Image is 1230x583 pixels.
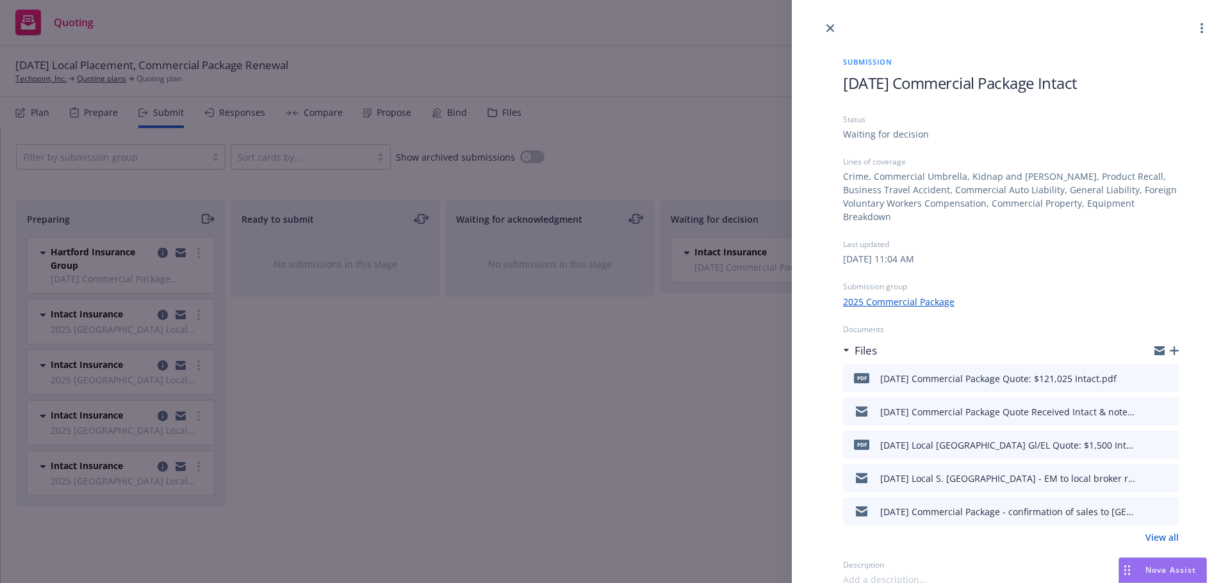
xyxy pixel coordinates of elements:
[854,373,869,383] span: pdf
[1162,470,1174,486] button: preview file
[1162,404,1174,419] button: preview file
[1162,504,1174,519] button: preview file
[1142,504,1152,519] button: download file
[880,505,1136,518] div: [DATE] Commercial Package - confirmation of sales to [GEOGRAPHIC_DATA]msg
[880,472,1136,485] div: [DATE] Local S. [GEOGRAPHIC_DATA] - EM to local broker requesting invoice.msg
[843,170,1179,223] div: Crime, Commercial Umbrella, Kidnap and [PERSON_NAME], Product Recall, Business Travel Accident, C...
[1162,437,1174,452] button: preview file
[843,114,1179,125] div: Status
[1119,557,1207,583] button: Nova Assist
[843,252,914,266] div: [DATE] 11:04 AM
[1142,437,1152,452] button: download file
[843,295,955,308] a: 2025 Commercial Package
[843,72,1078,93] span: [DATE] Commercial Package Intact
[843,559,1179,570] div: Description
[843,156,1179,167] div: Lines of coverage
[1162,371,1174,386] button: preview file
[843,239,1179,250] div: Last updated
[1142,470,1152,486] button: download file
[854,440,869,449] span: pdf
[1194,20,1209,36] a: more
[843,342,877,359] div: Files
[843,324,1179,335] div: Documents
[843,56,1179,67] span: Submission
[843,127,929,141] div: Waiting for decision
[1142,404,1152,419] button: download file
[1145,531,1179,544] a: View all
[880,372,1117,385] div: [DATE] Commercial Package Quote: $121,025 Intact.pdf
[880,405,1136,419] div: [DATE] Commercial Package Quote Received Intact & noted discrepancies to UW.msg
[880,438,1136,452] div: [DATE] Local [GEOGRAPHIC_DATA] Gl/EL Quote: $1,500 Intact.pdf
[843,281,1179,292] div: Submission group
[823,20,838,36] a: close
[1119,558,1135,582] div: Drag to move
[1145,564,1196,575] span: Nova Assist
[855,342,877,359] h3: Files
[1142,371,1152,386] button: download file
